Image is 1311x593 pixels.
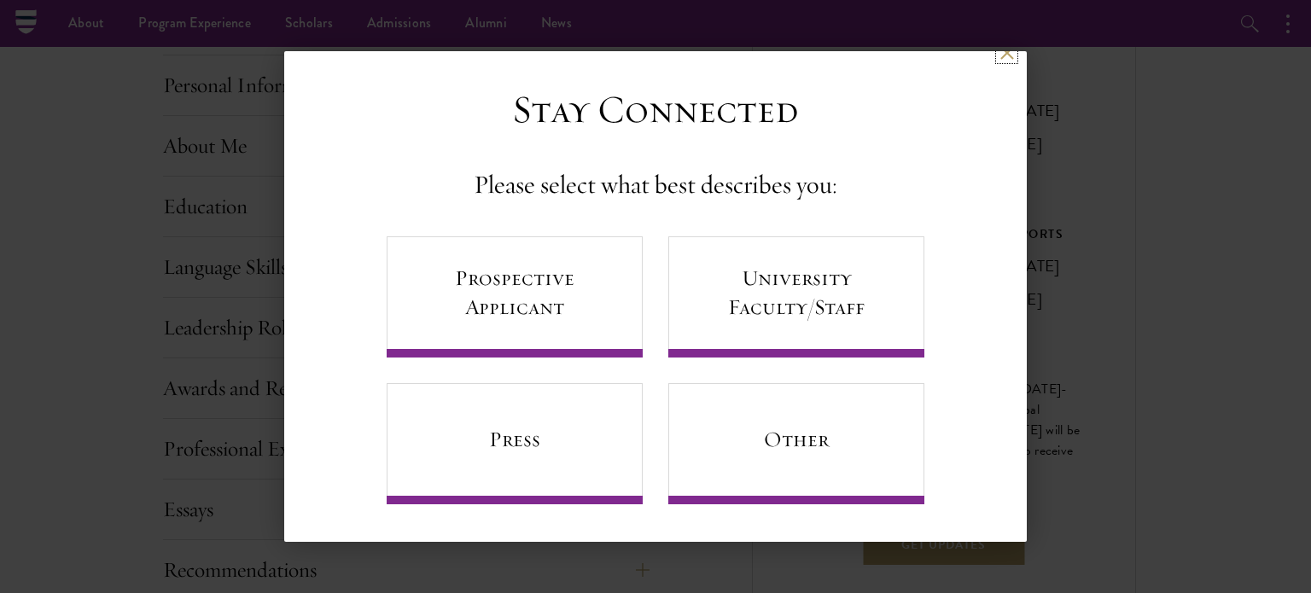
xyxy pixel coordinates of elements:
a: Press [387,383,643,504]
h3: Stay Connected [512,86,799,134]
a: Prospective Applicant [387,236,643,358]
a: University Faculty/Staff [668,236,924,358]
a: Other [668,383,924,504]
h4: Please select what best describes you: [474,168,837,202]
